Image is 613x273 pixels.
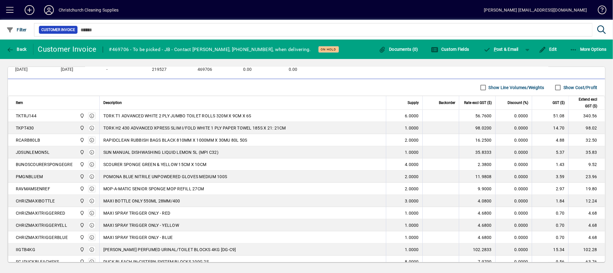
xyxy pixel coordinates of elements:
span: Christchurch Cleaning Supplies Ltd [78,222,85,229]
span: Edit [539,47,557,52]
span: P [494,47,497,52]
div: RCARB80LB [16,137,40,143]
span: Christchurch Cleaning Supplies Ltd [78,125,85,131]
td: 5.37 [532,146,568,158]
td: 0.0000 [495,244,532,256]
td: 0.0000 [495,256,532,268]
span: [DATE] [15,67,28,72]
div: 4.6800 [463,234,492,240]
div: Customer Invoice [38,44,97,54]
span: SCOURER SPONGE GREEN & YELLOW 15CM X 10CM [103,161,206,168]
span: POMONA BLUE NITRILE UNPOWDERED GLOVES MEDIUM 100S [103,174,227,180]
a: Knowledge Base [593,1,605,21]
span: Christchurch Cleaning Supplies Ltd [78,137,85,143]
td: 19.80 [568,183,605,195]
div: TKTRJ144 [16,113,36,119]
td: 15.34 [532,244,568,256]
td: 23.96 [568,171,605,183]
div: PMGNBLUEM [16,174,43,180]
button: Add [20,5,39,16]
div: RAVMAMSENREF [16,186,50,192]
div: Christchurch Cleaning Supplies [59,5,119,15]
span: 1.0000 [405,222,419,228]
td: 4.88 [532,134,568,146]
div: SCJDUCKBLEACHSYS [16,259,59,265]
td: 51.08 [532,110,568,122]
td: 0.0000 [495,171,532,183]
span: Christchurch Cleaning Supplies Ltd [78,234,85,241]
td: 3.59 [532,171,568,183]
td: 63.76 [568,256,605,268]
td: 1.43 [532,158,568,171]
span: Christchurch Cleaning Supplies Ltd [78,210,85,216]
div: #469706 - To be picked - JB - Contact [PERSON_NAME], [PHONE_NUMBER], when delivering. [109,45,311,54]
td: 102.28 [568,244,605,256]
label: Show Line Volumes/Weights [487,85,544,91]
td: 0.0000 [495,158,532,171]
td: 9.52 [568,158,605,171]
span: [PERSON_NAME] PERFUMED URINAL/TOILET BLOCKS 4KG [DG-C9] [103,247,236,253]
span: SUN MANUAL DISHWASHING LIQUID LEMON 5L (MPI C32) [103,149,219,155]
div: TKPT430 [16,125,34,131]
td: 35.83 [568,146,605,158]
div: IIGTB4KG [16,247,35,253]
span: TORK T1 ADVANCED WHITE 2 PLY JUMBO TOILET ROLLS 320M X 9CM X 6S [103,113,251,119]
div: BUNOSCOURERSPONGEGRE [16,161,73,168]
button: Documents (0) [377,44,420,55]
span: Christchurch Cleaning Supplies Ltd [78,112,85,119]
button: Edit [537,44,559,55]
button: More Options [568,44,608,55]
span: Description [103,99,122,106]
span: 8.0000 [405,259,419,265]
td: 1.84 [532,195,568,207]
div: [PERSON_NAME] [EMAIL_ADDRESS][DOMAIN_NAME] [484,5,587,15]
span: MAXI SPRAY TRIGGER ONLY - YELLOW [103,222,179,228]
td: 0.0000 [495,195,532,207]
button: Profile [39,5,59,16]
span: Filter [6,27,27,32]
td: 0.0000 [495,146,532,158]
div: 4.6800 [463,222,492,228]
span: DUCK BLEACH IN-CISTERN SYSTEM BLOCKS 100G 2S [103,259,209,265]
td: 98.02 [568,122,605,134]
td: 0.0000 [495,122,532,134]
span: Back [6,47,27,52]
button: Back [5,44,28,55]
td: 4.68 [568,231,605,244]
td: 340.56 [568,110,605,122]
span: Christchurch Cleaning Supplies Ltd [78,258,85,265]
span: Custom Fields [431,47,469,52]
span: MAXI SPRAY TRIGGER ONLY - RED [103,210,170,216]
span: Documents (0) [379,47,418,52]
td: 0.70 [532,231,568,244]
span: More Options [570,47,607,52]
div: JDSUNLEMON5L [16,149,50,155]
span: Christchurch Cleaning Supplies Ltd [78,173,85,180]
td: 0.0000 [495,207,532,219]
td: 9.56 [532,256,568,268]
span: Christchurch Cleaning Supplies Ltd [78,149,85,156]
button: Post & Email [480,44,522,55]
div: CHRIZMAXIBOTTLE [16,198,55,204]
div: 102.2833 [463,247,492,253]
td: 0.0000 [495,134,532,146]
td: 0.70 [532,207,568,219]
td: 32.50 [568,134,605,146]
span: Extend excl GST ($) [572,96,597,109]
div: 7.9700 [463,259,492,265]
span: Discount (%) [508,99,528,106]
td: 14.70 [532,122,568,134]
div: CHRIZMAXITRIGGERBLUE [16,234,68,240]
span: TORK H2 430 ADVANCED XPRESS SLIM I/FOLD WHITE 1 PLY PAPER TOWEL 185S X 21: 21CM [103,125,286,131]
span: On hold [321,47,336,51]
td: 0.0000 [495,183,532,195]
td: 4.68 [568,219,605,231]
span: 1.0000 [405,247,419,253]
span: ost & Email [484,47,519,52]
td: 0.0000 [495,110,532,122]
td: 0.0000 [495,219,532,231]
span: GST ($) [553,99,565,106]
div: CHRIZMAXITRIGGERRED [16,210,65,216]
button: Custom Fields [429,44,471,55]
td: 2.97 [532,183,568,195]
